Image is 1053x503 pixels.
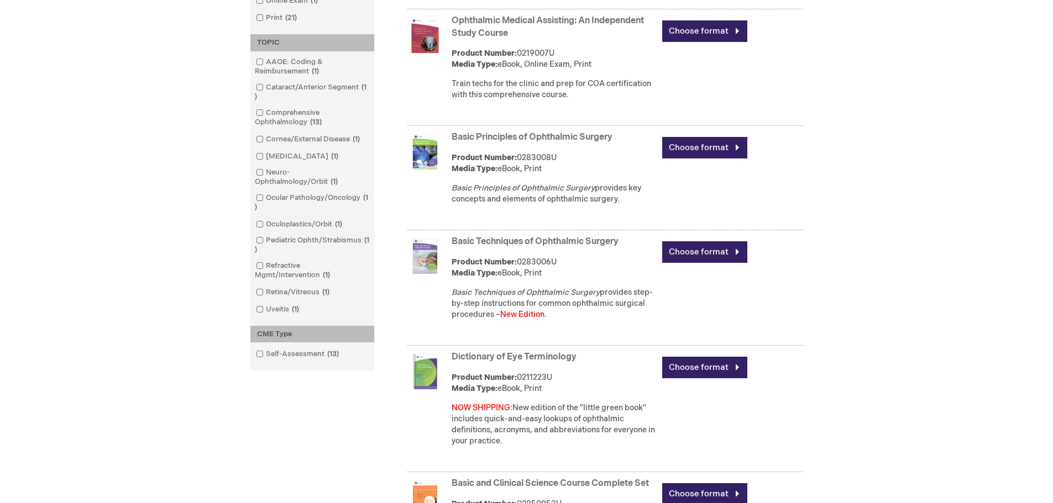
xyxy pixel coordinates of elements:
strong: Product Number: [452,257,517,267]
div: Train techs for the clinic and prep for COA certification with this comprehensive course. [452,78,657,100]
span: 1 [328,152,341,161]
div: TOPIC [250,34,374,51]
div: 0283008U eBook, Print [452,152,657,174]
strong: Media Type: [452,164,497,173]
em: Basic Techniques of Ophthalmic Surgery [452,288,600,297]
strong: Product Number: [452,49,517,58]
a: Self-Assessment13 [253,349,343,359]
span: 1 [289,305,302,314]
span: 21 [282,13,300,22]
a: Ocular Pathology/Oncology1 [253,193,371,213]
a: [MEDICAL_DATA]1 [253,151,343,162]
a: Basic Principles of Ophthalmic Surgery [452,132,612,142]
div: provides step-by-step instructions for common ophthalmic surgical procedures – . [452,287,657,320]
em: Basic Principles of Ophthalmic Surgery [452,183,595,193]
span: 1 [350,135,363,144]
a: Choose format [662,137,747,158]
a: Refractive Mgmt/Intervention1 [253,261,371,280]
span: 1 [255,83,366,101]
span: 1 [319,288,332,296]
a: Basic Techniques of Ophthalmic Surgery [452,236,619,247]
img: Ophthalmic Medical Assisting: An Independent Study Course [407,18,443,53]
a: Cataract/Anterior Segment1 [253,82,371,102]
strong: Media Type: [452,268,497,278]
span: 1 [328,177,340,186]
strong: Product Number: [452,373,517,382]
img: Basic Principles of Ophthalmic Surgery [407,134,443,170]
p: provides key concepts and elements of ophthalmic surgery. [452,183,657,205]
a: Dictionary of Eye Terminology [452,352,577,362]
a: Choose format [662,20,747,42]
a: Neuro-Ophthalmology/Orbit1 [253,167,371,187]
a: Choose format [662,357,747,378]
a: Print21 [253,13,301,23]
strong: Product Number: [452,153,517,162]
div: 0219007U eBook, Online Exam, Print [452,48,657,70]
span: 1 [255,193,368,211]
strong: Media Type: [452,60,497,69]
a: Ophthalmic Medical Assisting: An Independent Study Course [452,15,644,39]
strong: Media Type: [452,384,497,393]
a: Uveitis1 [253,304,303,315]
img: Dictionary of Eye Terminology [407,354,443,389]
span: 13 [307,118,324,126]
a: Basic and Clinical Science Course Complete Set [452,478,649,489]
span: 1 [320,271,333,279]
div: 0283006U eBook, Print [452,257,657,279]
span: 1 [309,67,322,76]
font: NOW SHIPPING: [452,403,512,412]
a: Comprehensive Ophthalmology13 [253,108,371,128]
a: Cornea/External Disease1 [253,134,364,145]
a: Oculoplastics/Orbit1 [253,219,347,230]
div: CME Type [250,326,374,343]
span: 1 [255,236,369,254]
font: New Edition [500,310,544,319]
div: New edition of the "little green book" includes quick-and-easy lookups of ophthalmic definitions,... [452,403,657,447]
a: Pediatric Ophth/Strabismus1 [253,235,371,255]
a: Retina/Vitreous1 [253,287,334,298]
img: Basic Techniques of Ophthalmic Surgery [407,239,443,274]
span: 13 [324,350,342,358]
a: AAOE: Coding & Reimbursement1 [253,57,371,77]
div: 0211223U eBook, Print [452,372,657,394]
span: 1 [332,220,345,229]
a: Choose format [662,241,747,263]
